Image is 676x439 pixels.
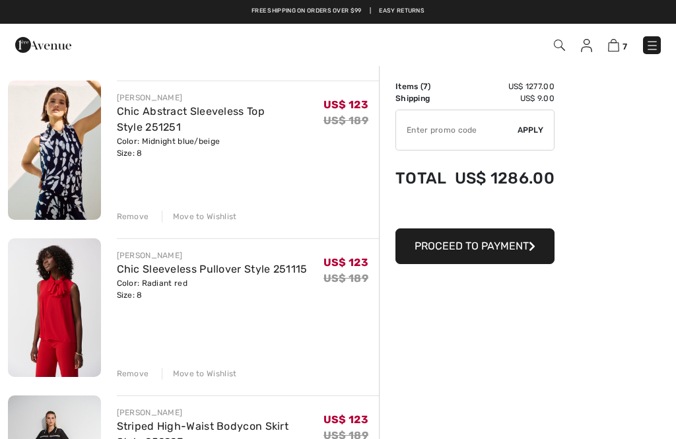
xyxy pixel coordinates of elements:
td: US$ 1286.00 [450,156,555,201]
div: Move to Wishlist [162,368,237,380]
div: Remove [117,368,149,380]
div: [PERSON_NAME] [117,92,323,104]
img: Search [554,40,565,51]
s: US$ 189 [323,114,368,127]
div: Color: Midnight blue/beige Size: 8 [117,135,323,159]
a: Chic Sleeveless Pullover Style 251115 [117,263,308,275]
img: 1ère Avenue [15,32,71,58]
span: US$ 123 [323,256,368,269]
span: US$ 123 [323,413,368,426]
td: Shipping [395,92,450,104]
div: [PERSON_NAME] [117,407,323,419]
img: Menu [646,39,659,52]
td: Items ( ) [395,81,450,92]
iframe: PayPal [395,201,555,224]
span: US$ 123 [323,98,368,111]
s: US$ 189 [323,272,368,285]
a: Chic Abstract Sleeveless Top Style 251251 [117,105,265,133]
img: Chic Sleeveless Pullover Style 251115 [8,238,101,377]
span: 7 [423,82,428,91]
input: Promo code [396,110,518,150]
span: 7 [623,42,627,51]
img: My Info [581,39,592,52]
a: 1ère Avenue [15,38,71,50]
span: Apply [518,124,544,136]
td: US$ 9.00 [450,92,555,104]
div: Color: Radiant red Size: 8 [117,277,308,301]
td: Total [395,156,450,201]
div: [PERSON_NAME] [117,250,308,261]
a: Free shipping on orders over $99 [252,7,362,16]
a: Easy Returns [379,7,424,16]
img: Chic Abstract Sleeveless Top Style 251251 [8,81,101,220]
button: Proceed to Payment [395,228,555,264]
a: 7 [608,37,627,53]
span: Proceed to Payment [415,240,529,252]
span: | [370,7,371,16]
div: Remove [117,211,149,222]
td: US$ 1277.00 [450,81,555,92]
div: Move to Wishlist [162,211,237,222]
img: Shopping Bag [608,39,619,51]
